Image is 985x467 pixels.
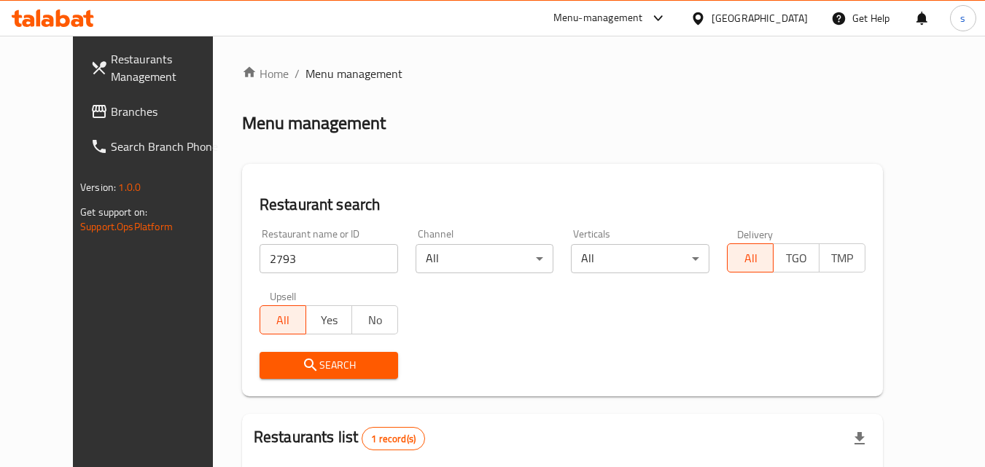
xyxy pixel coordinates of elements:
[362,427,425,450] div: Total records count
[727,243,774,272] button: All
[305,65,402,82] span: Menu management
[351,305,398,334] button: No
[312,310,346,331] span: Yes
[737,229,774,239] label: Delivery
[242,111,386,135] h2: Menu management
[242,65,289,82] a: Home
[358,310,392,331] span: No
[111,50,226,85] span: Restaurants Management
[712,10,808,26] div: [GEOGRAPHIC_DATA]
[111,138,226,155] span: Search Branch Phone
[111,103,226,120] span: Branches
[118,178,141,197] span: 1.0.0
[571,244,709,273] div: All
[295,65,300,82] li: /
[553,9,643,27] div: Menu-management
[733,248,768,269] span: All
[79,42,238,94] a: Restaurants Management
[779,248,814,269] span: TGO
[80,217,173,236] a: Support.OpsPlatform
[842,421,877,456] div: Export file
[960,10,965,26] span: s
[266,310,300,331] span: All
[270,291,297,301] label: Upsell
[819,243,865,272] button: TMP
[773,243,819,272] button: TGO
[80,178,116,197] span: Version:
[362,432,424,446] span: 1 record(s)
[260,194,865,216] h2: Restaurant search
[305,305,352,334] button: Yes
[79,94,238,129] a: Branches
[416,244,554,273] div: All
[79,129,238,164] a: Search Branch Phone
[271,356,386,374] span: Search
[80,203,147,221] span: Get support on:
[825,248,860,269] span: TMP
[242,65,883,82] nav: breadcrumb
[260,352,398,379] button: Search
[260,305,306,334] button: All
[260,244,398,273] input: Search for restaurant name or ID..
[254,426,425,450] h2: Restaurants list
